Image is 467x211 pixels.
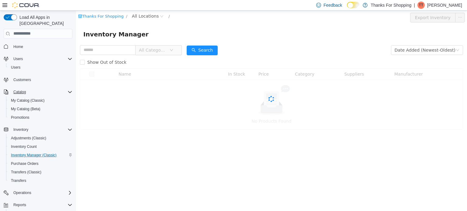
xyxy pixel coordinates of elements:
button: My Catalog (Classic) [6,96,75,105]
span: Promotions [11,115,29,120]
button: Inventory [1,125,75,134]
span: Promotions [9,114,72,121]
p: [PERSON_NAME] [427,2,462,9]
span: Operations [11,189,72,196]
span: Reports [13,202,26,207]
button: Users [11,55,25,63]
button: Inventory [11,126,31,133]
span: Adjustments (Classic) [9,134,72,142]
span: Operations [13,190,31,195]
span: Customers [13,77,31,82]
p: Thanks For Shopping [371,2,411,9]
span: Inventory Manager (Classic) [9,151,72,159]
span: All Locations [56,2,83,9]
span: Inventory [13,127,28,132]
a: Purchase Orders [9,160,41,167]
a: Users [9,64,23,71]
span: Reports [11,201,72,209]
button: Promotions [6,113,75,122]
div: T Thomson [417,2,425,9]
span: Inventory Manager (Classic) [11,153,57,158]
button: icon: searchSearch [111,35,142,45]
span: Users [11,65,20,70]
a: Promotions [9,114,32,121]
button: Catalog [1,88,75,96]
a: My Catalog (Classic) [9,97,47,104]
a: Transfers (Classic) [9,168,44,176]
button: Operations [11,189,34,196]
a: Adjustments (Classic) [9,134,49,142]
span: Users [11,55,72,63]
span: Home [11,43,72,50]
button: Transfers (Classic) [6,168,75,176]
button: Transfers [6,176,75,185]
button: Users [6,63,75,72]
span: Users [9,64,72,71]
button: Operations [1,189,75,197]
span: Home [13,44,23,49]
span: Transfers [11,178,26,183]
button: My Catalog (Beta) [6,105,75,113]
span: / [92,3,94,8]
span: Inventory Count [11,144,37,149]
a: My Catalog (Beta) [9,105,43,113]
button: Reports [1,201,75,209]
button: Inventory Manager (Classic) [6,151,75,159]
span: My Catalog (Classic) [9,97,72,104]
p: | [414,2,415,9]
span: My Catalog (Beta) [11,107,40,111]
button: Adjustments (Classic) [6,134,75,142]
img: Cova [12,2,40,8]
a: Inventory Count [9,143,39,150]
span: Catalog [13,90,26,94]
a: icon: shopThanks For Shopping [2,3,47,8]
span: Inventory [11,126,72,133]
span: Purchase Orders [11,161,39,166]
span: My Catalog (Classic) [11,98,45,103]
button: Reports [11,201,29,209]
i: icon: shop [2,4,6,8]
button: Customers [1,75,75,84]
button: Export Inventory [334,2,379,12]
button: icon: ellipsis [379,2,389,12]
button: Users [1,55,75,63]
span: Show Out of Stock [9,49,53,54]
span: Users [13,56,23,61]
span: Inventory Manager [7,19,76,29]
i: icon: down [380,38,383,42]
span: My Catalog (Beta) [9,105,72,113]
a: Customers [11,76,33,83]
a: Inventory Manager (Classic) [9,151,59,159]
button: Catalog [11,88,28,96]
span: Load All Apps in [GEOGRAPHIC_DATA] [17,14,72,26]
input: Dark Mode [347,2,360,8]
span: Purchase Orders [9,160,72,167]
button: Inventory Count [6,142,75,151]
button: Purchase Orders [6,159,75,168]
span: TT [419,2,424,9]
a: Transfers [9,177,29,184]
button: Home [1,42,75,51]
a: Home [11,43,26,50]
span: Adjustments (Classic) [11,136,46,141]
span: All Categories [63,36,91,43]
span: Transfers [9,177,72,184]
span: Feedback [323,2,342,8]
span: Transfers (Classic) [9,168,72,176]
span: / [50,3,51,8]
span: Inventory Count [9,143,72,150]
span: Transfers (Classic) [11,170,41,175]
span: Catalog [11,88,72,96]
i: icon: down [94,38,97,42]
span: Customers [11,76,72,83]
div: Date Added (Newest-Oldest) [319,35,379,44]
